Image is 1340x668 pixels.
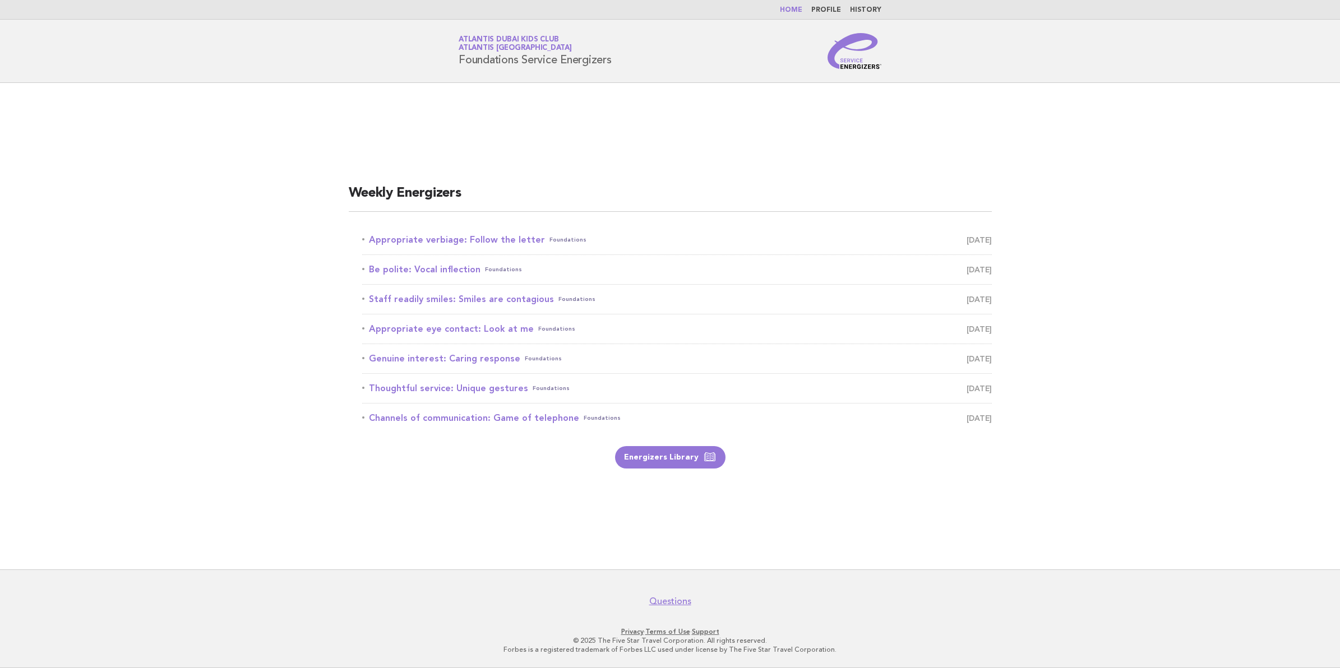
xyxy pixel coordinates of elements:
span: Atlantis [GEOGRAPHIC_DATA] [459,45,572,52]
a: Staff readily smiles: Smiles are contagiousFoundations [DATE] [362,291,992,307]
span: [DATE] [967,291,992,307]
a: Terms of Use [645,628,690,635]
p: Forbes is a registered trademark of Forbes LLC used under license by The Five Star Travel Corpora... [327,645,1013,654]
span: Foundations [485,262,522,277]
a: Appropriate verbiage: Follow the letterFoundations [DATE] [362,232,992,248]
a: Thoughtful service: Unique gesturesFoundations [DATE] [362,381,992,396]
span: [DATE] [967,381,992,396]
span: [DATE] [967,232,992,248]
a: Privacy [621,628,644,635]
span: Foundations [525,351,562,367]
a: Be polite: Vocal inflectionFoundations [DATE] [362,262,992,277]
span: Foundations [584,410,621,426]
a: History [850,7,881,13]
a: Atlantis Dubai Kids ClubAtlantis [GEOGRAPHIC_DATA] [459,36,572,52]
a: Energizers Library [615,446,726,468]
span: [DATE] [967,410,992,426]
img: Service Energizers [828,33,881,69]
span: [DATE] [967,321,992,337]
span: Foundations [538,321,575,337]
span: [DATE] [967,262,992,277]
h1: Foundations Service Energizers [459,36,612,66]
p: · · [327,627,1013,636]
p: © 2025 The Five Star Travel Corporation. All rights reserved. [327,636,1013,645]
a: Channels of communication: Game of telephoneFoundations [DATE] [362,410,992,426]
a: Profile [811,7,841,13]
a: Home [780,7,802,13]
h2: Weekly Energizers [349,184,992,212]
span: Foundations [533,381,570,396]
a: Appropriate eye contact: Look at meFoundations [DATE] [362,321,992,337]
a: Support [692,628,719,635]
span: Foundations [558,291,595,307]
span: Foundations [549,232,586,248]
a: Questions [649,596,691,607]
a: Genuine interest: Caring responseFoundations [DATE] [362,351,992,367]
span: [DATE] [967,351,992,367]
